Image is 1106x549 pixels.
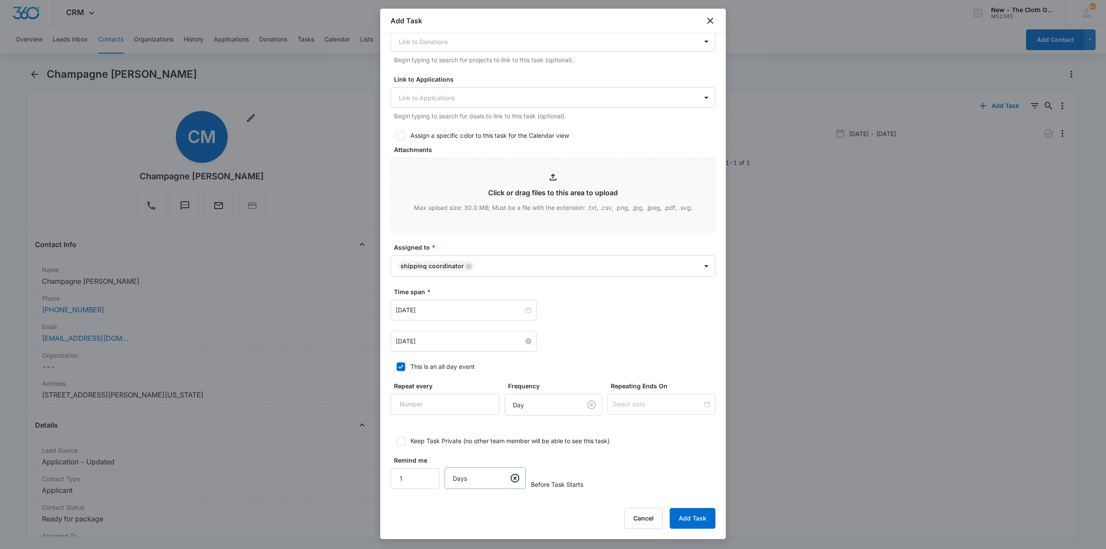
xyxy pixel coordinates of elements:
span: close-circle [525,338,531,344]
button: Clear [585,398,598,412]
input: Sep 5, 2025 [396,336,524,346]
input: Number [391,468,439,489]
label: Repeat every [394,381,503,390]
button: close [705,16,715,26]
label: Frequency [508,381,606,390]
p: Begin typing to search for deals to link to this task (optional). [394,111,715,121]
div: Keep Task Private (no other team member will be able to see this task) [410,436,610,445]
button: Clear [508,471,522,485]
span: Before Task Starts [531,480,583,489]
label: Link to Applications [394,75,719,84]
div: Shipping Coordinator [400,263,464,269]
input: Number [391,394,499,415]
button: Add Task [670,508,715,529]
h1: Add Task [391,16,422,26]
div: Assign a specific color to this task for the Calendar view [410,131,569,140]
label: Repeating Ends On [611,381,719,390]
button: Cancel [624,508,663,529]
div: Remove Shipping Coordinator [464,263,472,269]
label: Time span [394,287,719,296]
p: Begin typing to search for projects to link to this task (optional). [394,55,715,64]
input: Sep 4, 2025 [396,305,524,315]
label: Remind me [394,456,443,465]
label: Attachments [394,145,719,154]
input: Select date [613,400,702,409]
label: Assigned to [394,243,719,252]
div: This is an all day event [410,362,475,371]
